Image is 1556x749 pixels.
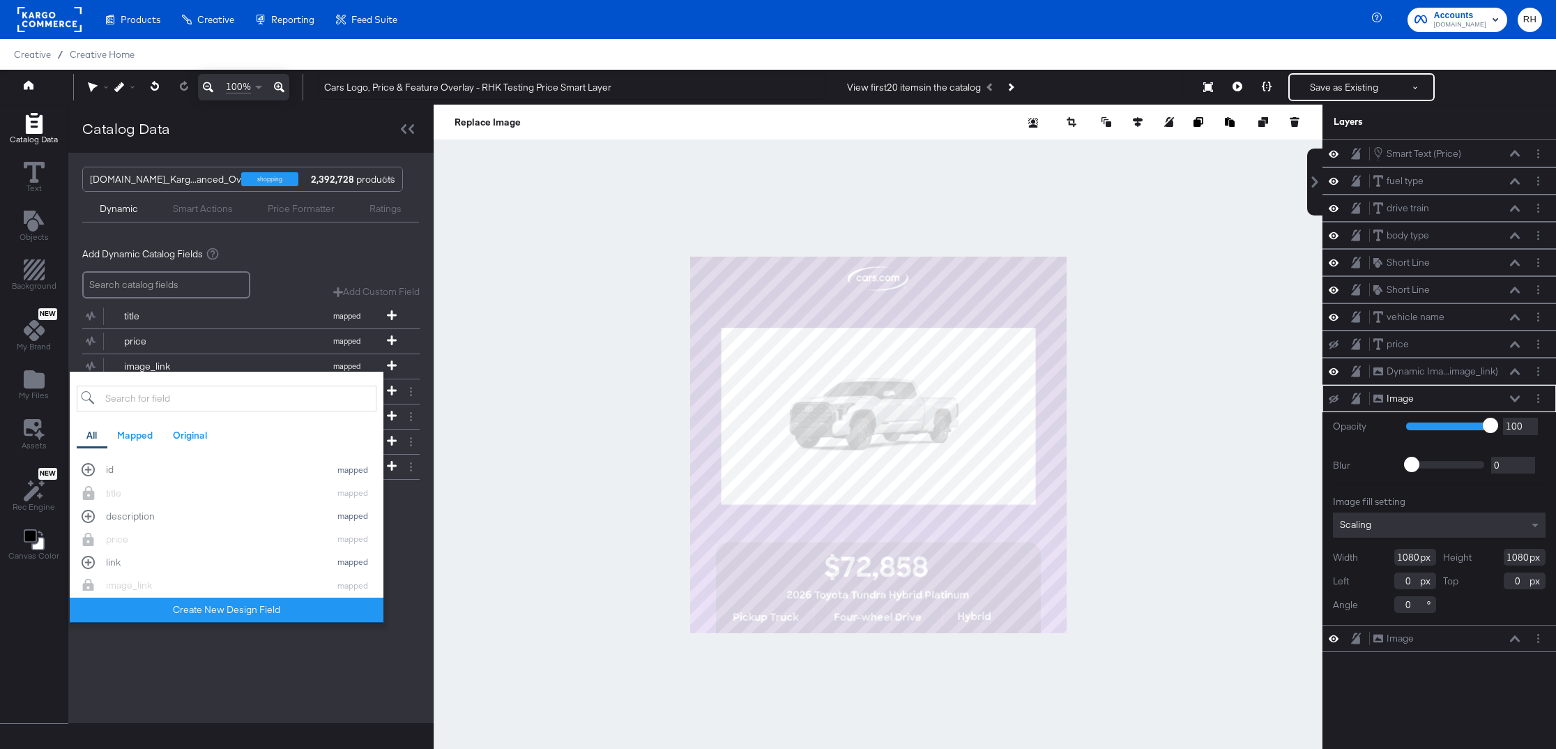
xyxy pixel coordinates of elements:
button: Accounts[DOMAIN_NAME] [1408,8,1507,32]
span: Rec Engine [13,501,55,513]
span: mapped [308,311,385,321]
button: Image [1373,391,1414,406]
label: Height [1443,551,1472,564]
button: titlemapped [82,304,402,328]
div: products [309,167,351,191]
div: Image [1387,632,1414,645]
button: drive train [1373,201,1430,215]
button: Paste image [1225,115,1239,129]
span: My Files [19,390,49,401]
button: price [1373,337,1410,351]
div: Smart Text (Price) [1387,147,1461,160]
div: description [106,510,323,523]
div: All [86,429,97,442]
div: mapped [333,511,372,521]
div: Dynamic Ima...image_link) [1387,365,1498,378]
div: Ratings [369,202,402,215]
div: Catalog Data [82,119,170,139]
span: Creative [14,49,51,60]
button: Layer Options [1531,310,1546,324]
span: Text [26,183,42,194]
button: Next Product [1000,75,1020,100]
button: Save as Existing [1290,75,1398,100]
label: Width [1333,551,1358,564]
button: Layer Options [1531,201,1546,215]
div: View first 20 items in the catalog [847,81,981,94]
div: Add Dynamic Field [70,372,383,623]
span: Reporting [271,14,314,25]
div: drive train [1387,202,1429,215]
button: body type [1373,228,1430,243]
span: Background [12,280,56,292]
div: mapped [333,557,372,567]
button: Layer Options [1531,282,1546,297]
span: Add Dynamic Catalog Fields [82,248,203,261]
div: price [124,335,225,348]
div: Image fill setting [1333,495,1546,508]
span: / [51,49,70,60]
span: Scaling [1340,518,1371,531]
div: titlemapped [82,304,420,328]
div: title [124,310,225,323]
span: [DOMAIN_NAME] [1434,20,1486,31]
button: Create New Design Field [70,598,383,623]
button: Layer Options [1531,631,1546,646]
button: Layer Options [1531,228,1546,243]
div: Mapped [117,429,153,442]
button: Layer Options [1531,146,1546,161]
button: NewMy Brand [8,305,59,357]
svg: Remove background [1028,118,1038,128]
div: Short Line [1387,256,1430,269]
button: Add Rectangle [1,109,66,149]
button: vehicle name [1373,310,1445,324]
div: vehicle name [1387,310,1444,324]
button: idmapped [77,458,376,481]
div: shopping [241,172,298,186]
div: Dynamic [100,202,138,215]
span: Accounts [1434,8,1486,23]
div: Layers [1334,115,1476,128]
a: Creative Home [70,49,135,60]
button: Add Files [10,366,57,406]
button: Layer Options [1531,337,1546,351]
button: descriptionmapped [77,505,376,528]
span: Products [121,14,160,25]
div: link [106,556,323,569]
button: Add Custom Field [333,285,420,298]
input: Search catalog fields [82,271,250,298]
div: Original [173,429,207,442]
input: Search for field [77,386,376,411]
span: mapped [308,361,385,371]
button: Add Text [11,207,57,247]
div: Image [1387,392,1414,405]
button: Dynamic Ima...image_link) [1373,364,1499,379]
span: Objects [20,232,49,243]
button: linkmapped [77,551,376,574]
button: Smart Text (Price) [1373,146,1462,161]
span: Creative [197,14,234,25]
div: fuel type [1387,174,1424,188]
div: pricemapped [82,329,420,354]
div: image_link [124,360,225,373]
button: Short Line [1373,255,1431,270]
span: mapped [308,336,385,346]
button: Assets [13,415,55,455]
button: Image [1373,631,1414,646]
label: Angle [1333,598,1358,612]
span: New [38,310,57,319]
div: Smart Actions [173,202,233,215]
span: Assets [22,440,47,451]
div: id [106,463,323,476]
div: price [1387,338,1409,351]
strong: 2,392,728 [309,167,356,191]
label: Top [1443,575,1458,588]
button: pricemapped [82,329,402,354]
span: 100% [226,80,251,93]
span: Canvas Color [8,550,59,561]
div: body type [1387,229,1429,242]
button: Short Line [1373,282,1431,297]
button: Text [15,158,53,198]
button: RH [1518,8,1542,32]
